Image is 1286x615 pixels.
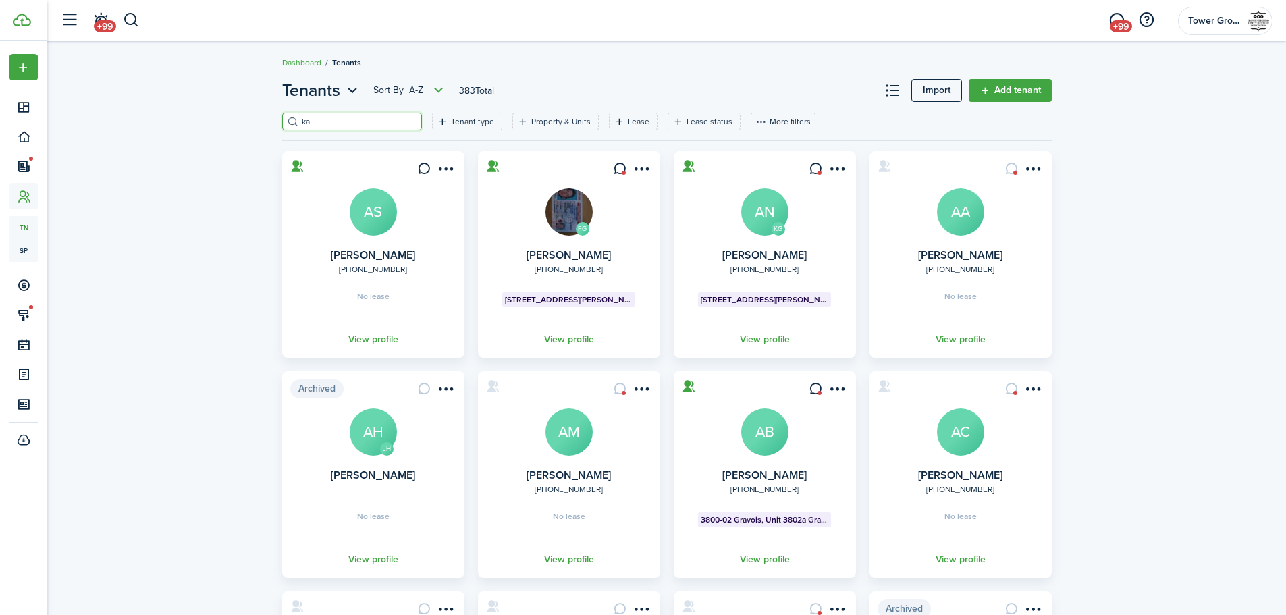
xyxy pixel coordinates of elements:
[535,483,603,496] a: [PHONE_NUMBER]
[926,263,994,275] a: [PHONE_NUMBER]
[730,263,799,275] a: [PHONE_NUMBER]
[631,382,652,400] button: Open menu
[741,188,788,236] a: AN
[339,263,407,275] a: [PHONE_NUMBER]
[280,541,466,578] a: View profile
[672,541,858,578] a: View profile
[409,84,423,97] span: A-Z
[88,3,113,38] a: Notifications
[331,247,415,263] a: [PERSON_NAME]
[867,321,1054,358] a: View profile
[944,292,977,300] span: No lease
[282,78,361,103] button: Tenants
[730,483,799,496] a: [PHONE_NUMBER]
[357,512,390,520] span: No lease
[373,84,409,97] span: Sort by
[1022,382,1044,400] button: Open menu
[280,321,466,358] a: View profile
[331,467,415,483] a: [PERSON_NAME]
[1248,10,1269,32] img: Tower Grove Community Development Corporation
[282,57,321,69] a: Dashboard
[505,294,633,306] span: [STREET_ADDRESS][PERSON_NAME]
[867,541,1054,578] a: View profile
[350,408,397,456] a: AH
[282,78,361,103] button: Open menu
[435,382,456,400] button: Open menu
[332,57,361,69] span: Tenants
[722,467,807,483] a: [PERSON_NAME]
[380,442,394,456] avatar-text: JH
[918,247,1002,263] a: [PERSON_NAME]
[553,512,585,520] span: No lease
[701,294,828,306] span: [STREET_ADDRESS][PERSON_NAME]
[751,113,815,130] button: More filters
[926,483,994,496] a: [PHONE_NUMBER]
[722,247,807,263] a: [PERSON_NAME]
[9,216,38,239] a: tn
[123,9,140,32] button: Search
[432,113,502,130] filter-tag: Open filter
[672,321,858,358] a: View profile
[576,222,589,236] avatar-text: FG
[451,115,494,128] filter-tag-label: Tenant type
[290,379,344,398] span: Archived
[57,7,82,33] button: Open sidebar
[741,408,788,456] a: AB
[373,82,447,99] button: Sort byA-Z
[609,113,658,130] filter-tag: Open filter
[918,467,1002,483] a: [PERSON_NAME]
[969,79,1052,102] a: Add tenant
[1104,3,1129,38] a: Messaging
[350,188,397,236] a: AS
[527,467,611,483] a: [PERSON_NAME]
[826,162,848,180] button: Open menu
[545,408,593,456] a: AM
[772,222,785,236] avatar-text: KG
[282,78,340,103] span: Tenants
[1110,20,1132,32] span: +99
[531,115,591,128] filter-tag-label: Property & Units
[9,54,38,80] button: Open menu
[476,321,662,358] a: View profile
[512,113,599,130] filter-tag: Open filter
[13,14,31,26] img: TenantCloud
[687,115,732,128] filter-tag-label: Lease status
[435,162,456,180] button: Open menu
[631,162,652,180] button: Open menu
[826,382,848,400] button: Open menu
[373,82,447,99] button: Open menu
[937,408,984,456] a: AC
[668,113,741,130] filter-tag: Open filter
[944,512,977,520] span: No lease
[1022,162,1044,180] button: Open menu
[357,292,390,300] span: No lease
[298,115,417,128] input: Search here...
[545,188,593,236] img: Aaron Leach
[628,115,649,128] filter-tag-label: Lease
[476,541,662,578] a: View profile
[535,263,603,275] a: [PHONE_NUMBER]
[9,239,38,262] a: sp
[94,20,116,32] span: +99
[527,247,611,263] a: [PERSON_NAME]
[459,84,494,98] header-page-total: 383 Total
[937,188,984,236] a: AA
[1135,9,1158,32] button: Open resource center
[701,514,828,526] span: 3800-02 Gravois, Unit 3802a Gravois
[911,79,962,102] a: Import
[1188,16,1242,26] span: Tower Grove Community Development Corporation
